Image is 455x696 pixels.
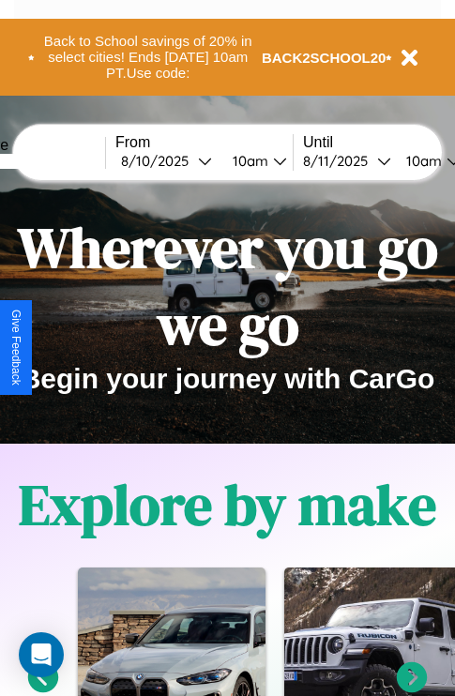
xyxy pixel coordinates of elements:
[218,151,293,171] button: 10am
[19,466,436,543] h1: Explore by make
[397,152,447,170] div: 10am
[223,152,273,170] div: 10am
[35,28,262,86] button: Back to School savings of 20% in select cities! Ends [DATE] 10am PT.Use code:
[115,151,218,171] button: 8/10/2025
[115,134,293,151] label: From
[9,310,23,386] div: Give Feedback
[303,152,377,170] div: 8 / 11 / 2025
[121,152,198,170] div: 8 / 10 / 2025
[19,632,64,677] div: Open Intercom Messenger
[262,50,387,66] b: BACK2SCHOOL20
